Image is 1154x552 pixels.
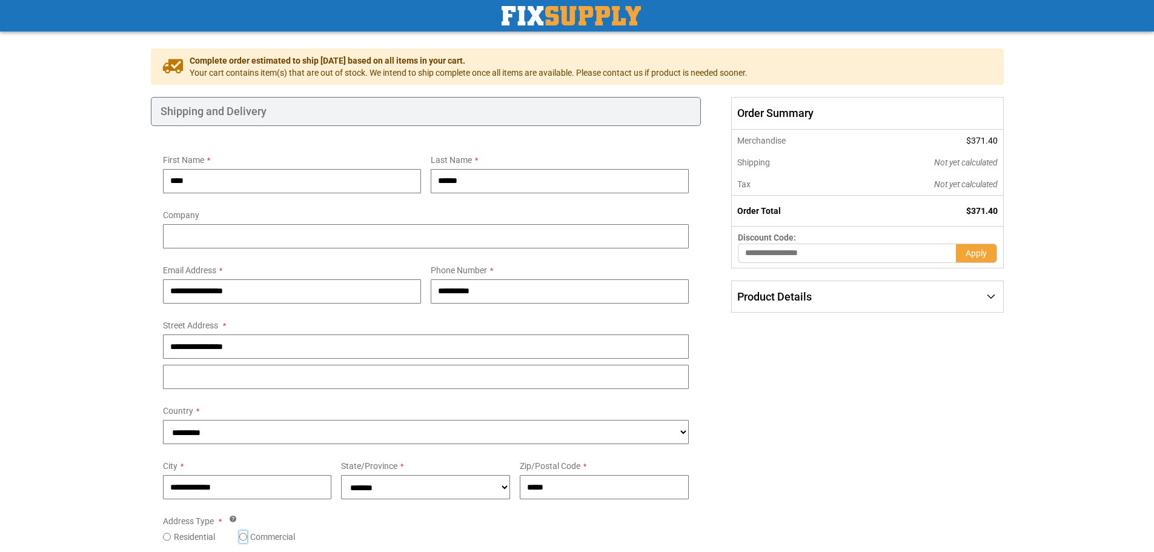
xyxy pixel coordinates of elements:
span: Order Summary [731,97,1003,130]
span: $371.40 [966,206,998,216]
span: Email Address [163,265,216,275]
span: Street Address [163,321,218,330]
span: Discount Code: [738,233,796,242]
button: Apply [956,244,997,263]
th: Merchandise [732,130,852,151]
span: City [163,461,177,471]
span: Address Type [163,516,214,526]
label: Residential [174,531,215,543]
span: Zip/Postal Code [520,461,580,471]
span: Shipping [737,158,770,167]
span: Your cart contains item(s) that are out of stock. We intend to ship complete once all items are a... [190,67,748,79]
th: Tax [732,173,852,196]
span: Phone Number [431,265,487,275]
label: Commercial [250,531,295,543]
span: Not yet calculated [934,179,998,189]
span: $371.40 [966,136,998,145]
span: Last Name [431,155,472,165]
span: Product Details [737,290,812,303]
div: Shipping and Delivery [151,97,701,126]
span: Country [163,406,193,416]
img: Fix Industrial Supply [502,6,641,25]
span: Apply [966,248,987,258]
a: store logo [502,6,641,25]
span: Complete order estimated to ship [DATE] based on all items in your cart. [190,55,748,67]
span: Company [163,210,199,220]
strong: Order Total [737,206,781,216]
span: First Name [163,155,204,165]
span: State/Province [341,461,397,471]
span: Not yet calculated [934,158,998,167]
